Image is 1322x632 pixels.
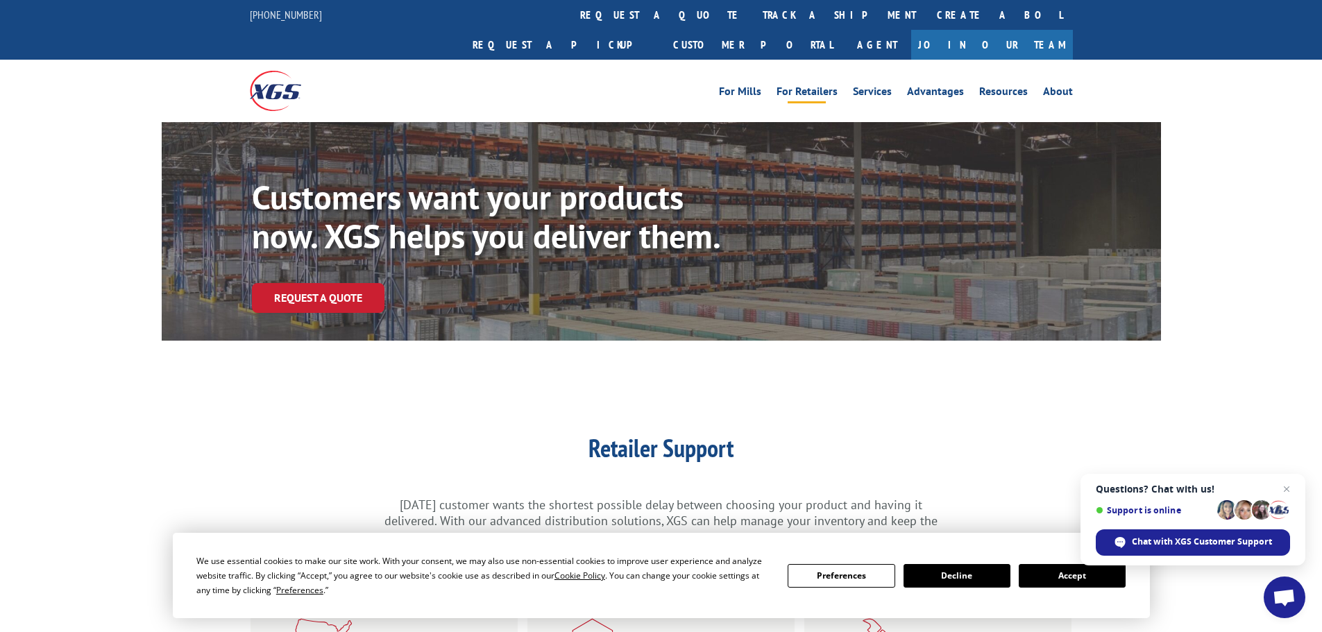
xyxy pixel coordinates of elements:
[384,497,939,546] p: [DATE] customer wants the shortest possible delay between choosing your product and having it del...
[853,86,892,101] a: Services
[1264,577,1305,618] div: Open chat
[911,30,1073,60] a: Join Our Team
[663,30,843,60] a: Customer Portal
[1132,536,1272,548] span: Chat with XGS Customer Support
[250,8,322,22] a: [PHONE_NUMBER]
[196,554,771,597] div: We use essential cookies to make our site work. With your consent, we may also use non-essential ...
[252,178,749,255] p: Customers want your products now. XGS helps you deliver them.
[173,533,1150,618] div: Cookie Consent Prompt
[1043,86,1073,101] a: About
[276,584,323,596] span: Preferences
[554,570,605,581] span: Cookie Policy
[384,436,939,468] h1: Retailer Support
[252,283,384,313] a: Request a Quote
[1019,564,1126,588] button: Accept
[719,86,761,101] a: For Mills
[904,564,1010,588] button: Decline
[462,30,663,60] a: Request a pickup
[1096,484,1290,495] span: Questions? Chat with us!
[1096,505,1212,515] span: Support is online
[788,564,895,588] button: Preferences
[843,30,911,60] a: Agent
[1278,481,1295,497] span: Close chat
[907,86,964,101] a: Advantages
[979,86,1028,101] a: Resources
[777,86,838,101] a: For Retailers
[1096,529,1290,556] div: Chat with XGS Customer Support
